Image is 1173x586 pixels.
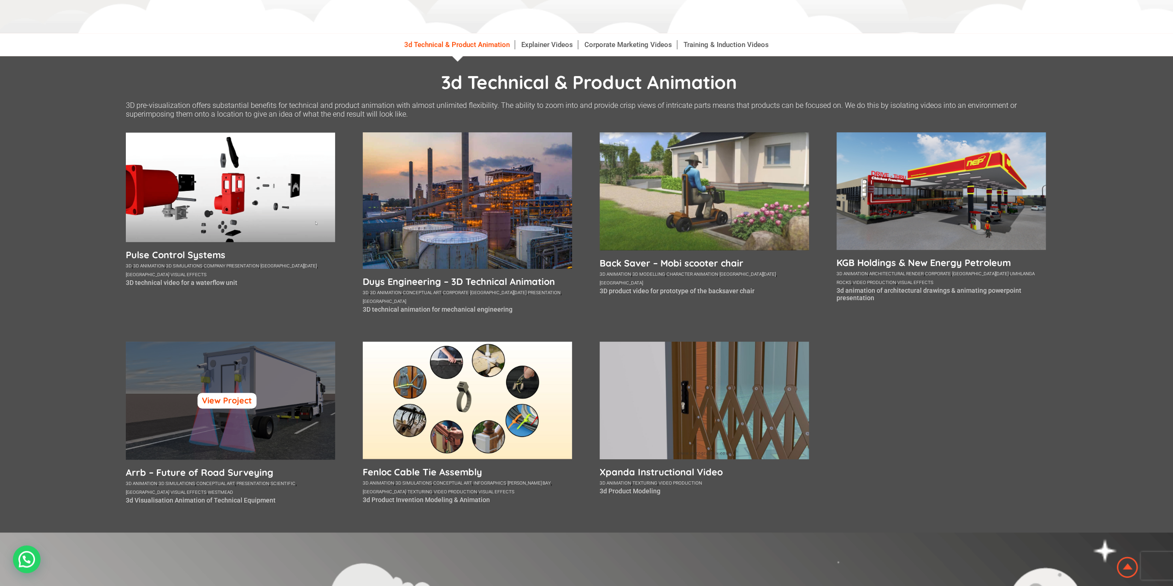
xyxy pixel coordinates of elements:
a: westmead [208,490,233,495]
a: [GEOGRAPHIC_DATA] [600,280,643,285]
a: 3d simulations [166,263,202,268]
a: visual effects [478,489,514,494]
a: Back Saver – Mobi scooter chair [600,257,809,269]
a: video production [434,489,477,494]
a: [GEOGRAPHIC_DATA][DATE] [952,271,1008,276]
a: 3d animation [370,290,401,295]
a: 3d modelling [632,272,665,277]
p: 3D technical animation for mechanical engineering [363,306,572,313]
a: 3d animation [363,480,394,485]
a: umhlanga rocks [837,271,1035,285]
a: Pulse Control Systems [126,249,335,260]
div: , , , , , , , , [363,478,572,495]
div: , , , , , , , [126,478,335,496]
a: View Project [197,393,256,408]
div: , , , , , , [126,260,335,278]
a: infographics [473,480,506,485]
a: [GEOGRAPHIC_DATA][DATE] [260,263,317,268]
p: 3d Visualisation Animation of Technical Equipment [126,497,335,504]
a: [GEOGRAPHIC_DATA] [126,490,169,495]
a: video production [659,480,702,485]
a: 3d animation [600,480,631,485]
p: 3D product video for prototype of the backsaver chair [600,287,809,295]
a: [GEOGRAPHIC_DATA] [363,489,406,494]
a: KGB Holdings & New Energy Petroleum [837,257,1046,268]
a: [GEOGRAPHIC_DATA] [363,299,406,304]
a: Duys Engineering – 3D Technical Animation [363,276,572,287]
a: 3d Technical & Product Animation [400,40,515,49]
a: presentation [236,481,269,486]
a: company presentation [204,263,259,268]
img: Animation Studio South Africa [1115,555,1140,580]
a: visual effects [171,272,206,277]
div: , , , , [600,269,809,286]
p: 3d animation of architectural drawings & animating powerpoint presentation [837,287,1046,302]
a: Fenloc Cable Tie Assembly [363,466,572,478]
a: texturing [632,480,657,485]
a: 3d simulations [395,480,432,485]
a: architectural render [869,271,924,276]
p: 3D pre-visualization offers substantial benefits for technical and product animation with almost ... [126,101,1048,118]
h1: 3d Technical & Product Animation [130,71,1048,94]
a: Corporate Marketing Videos [580,40,677,49]
a: scientific [271,481,295,486]
p: 3d Product Modeling [600,487,809,495]
a: presentation [528,290,560,295]
a: [GEOGRAPHIC_DATA][DATE] [719,272,776,277]
a: Explainer Videos [517,40,578,49]
a: 3d [363,290,369,295]
div: , , , , , , [363,287,572,305]
a: [GEOGRAPHIC_DATA] [126,272,169,277]
a: 3d animation [126,481,157,486]
a: visual effects [171,490,206,495]
a: conceptual art [403,290,442,295]
a: 3d animation [133,263,165,268]
a: 3d animation [837,271,868,276]
p: 3d Product Invention Modeling & Animation [363,496,572,503]
a: [GEOGRAPHIC_DATA][DATE] [470,290,526,295]
div: , , [600,478,809,486]
a: [PERSON_NAME] bay [507,480,551,485]
a: Training & Induction Videos [679,40,773,49]
a: 3d [126,263,132,268]
a: conceptual art [433,480,472,485]
a: Xpanda Instructional Video [600,466,809,478]
a: conceptual art [196,481,235,486]
a: 3d simulations [159,481,195,486]
a: corporate [443,290,469,295]
a: texturing [407,489,432,494]
a: Arrb – Future of Road Surveying [126,467,335,478]
a: character animation [666,272,718,277]
p: 3D technical video for a waterflow unit [126,279,335,286]
a: video production [853,280,896,285]
div: , , , , , , [837,268,1046,286]
a: corporate [925,271,951,276]
a: 3d animation [600,272,631,277]
a: visual effects [897,280,933,285]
